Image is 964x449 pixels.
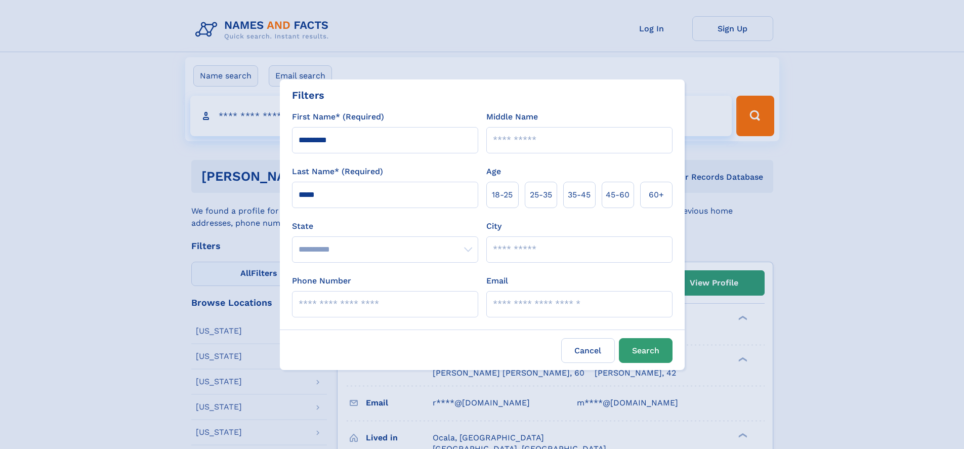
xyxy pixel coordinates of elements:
[486,220,501,232] label: City
[486,166,501,178] label: Age
[486,111,538,123] label: Middle Name
[619,338,673,363] button: Search
[492,189,513,201] span: 18‑25
[568,189,591,201] span: 35‑45
[292,88,324,103] div: Filters
[292,275,351,287] label: Phone Number
[606,189,630,201] span: 45‑60
[561,338,615,363] label: Cancel
[486,275,508,287] label: Email
[292,166,383,178] label: Last Name* (Required)
[292,220,478,232] label: State
[649,189,664,201] span: 60+
[292,111,384,123] label: First Name* (Required)
[530,189,552,201] span: 25‑35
